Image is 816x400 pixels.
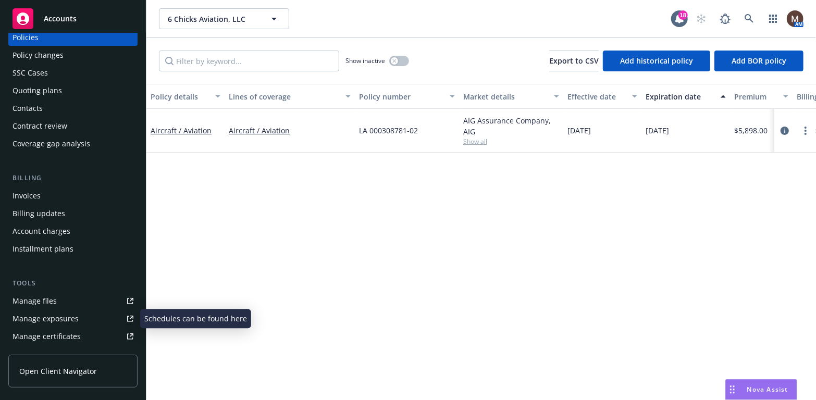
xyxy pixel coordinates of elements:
[168,14,258,24] span: 6 Chicks Aviation, LLC
[44,15,77,23] span: Accounts
[13,135,90,152] div: Coverage gap analysis
[159,51,339,71] input: Filter by keyword...
[715,8,736,29] a: Report a Bug
[8,241,138,257] a: Installment plans
[463,115,559,137] div: AIG Assurance Company, AIG
[563,84,641,109] button: Effective date
[13,241,73,257] div: Installment plans
[549,56,599,66] span: Export to CSV
[763,8,784,29] a: Switch app
[603,51,710,71] button: Add historical policy
[229,91,339,102] div: Lines of coverage
[345,56,385,65] span: Show inactive
[8,346,138,362] a: Manage claims
[13,82,62,99] div: Quoting plans
[8,29,138,46] a: Policies
[725,379,797,400] button: Nova Assist
[13,205,65,222] div: Billing updates
[8,4,138,33] a: Accounts
[359,125,418,136] span: LA 000308781-02
[787,10,803,27] img: photo
[620,56,693,66] span: Add historical policy
[8,135,138,152] a: Coverage gap analysis
[13,65,48,81] div: SSC Cases
[151,91,209,102] div: Policy details
[463,137,559,146] span: Show all
[8,100,138,117] a: Contacts
[549,51,599,71] button: Export to CSV
[229,125,351,136] a: Aircraft / Aviation
[747,385,788,394] span: Nova Assist
[567,91,626,102] div: Effective date
[13,310,79,327] div: Manage exposures
[8,118,138,134] a: Contract review
[463,91,548,102] div: Market details
[8,310,138,327] a: Manage exposures
[359,91,443,102] div: Policy number
[8,278,138,289] div: Tools
[13,100,43,117] div: Contacts
[8,65,138,81] a: SSC Cases
[730,84,793,109] button: Premium
[646,91,714,102] div: Expiration date
[739,8,760,29] a: Search
[8,328,138,345] a: Manage certificates
[567,125,591,136] span: [DATE]
[151,126,212,135] a: Aircraft / Aviation
[726,380,739,399] div: Drag to move
[355,84,459,109] button: Policy number
[459,84,563,109] button: Market details
[13,293,57,309] div: Manage files
[646,125,669,136] span: [DATE]
[691,8,712,29] a: Start snowing
[732,56,786,66] span: Add BOR policy
[8,47,138,64] a: Policy changes
[714,51,803,71] button: Add BOR policy
[8,205,138,222] a: Billing updates
[734,125,768,136] span: $5,898.00
[8,293,138,309] a: Manage files
[778,124,791,137] a: circleInformation
[159,8,289,29] button: 6 Chicks Aviation, LLC
[13,346,65,362] div: Manage claims
[13,328,81,345] div: Manage certificates
[8,223,138,240] a: Account charges
[641,84,730,109] button: Expiration date
[678,10,688,20] div: 18
[13,223,70,240] div: Account charges
[8,187,138,204] a: Invoices
[146,84,225,109] button: Policy details
[8,173,138,183] div: Billing
[225,84,355,109] button: Lines of coverage
[13,47,64,64] div: Policy changes
[13,118,67,134] div: Contract review
[734,91,777,102] div: Premium
[8,82,138,99] a: Quoting plans
[19,366,97,377] span: Open Client Navigator
[799,124,812,137] a: more
[13,187,41,204] div: Invoices
[13,29,39,46] div: Policies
